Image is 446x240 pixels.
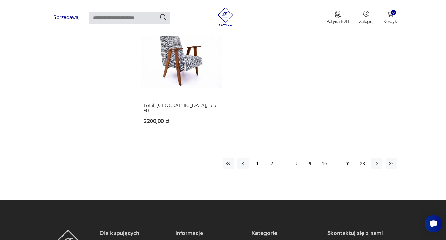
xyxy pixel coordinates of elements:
button: 2 [266,158,277,169]
a: Sprzedawaj [49,16,84,20]
button: 10 [319,158,330,169]
button: Sprzedawaj [49,12,84,23]
button: 8 [290,158,301,169]
img: Patyna - sklep z meblami i dekoracjami vintage [216,8,235,26]
img: Ikonka użytkownika [363,11,369,17]
p: Skontaktuj się z nami [327,230,397,237]
p: Koszyk [383,19,397,24]
button: 0Koszyk [383,11,397,24]
p: Patyna B2B [326,19,349,24]
div: 0 [391,10,396,15]
p: Zaloguj [359,19,373,24]
button: Patyna B2B [326,11,349,24]
p: Dla kupujących [100,230,169,237]
a: Ikona medaluPatyna B2B [326,11,349,24]
img: Ikona medalu [335,11,341,18]
button: 1 [252,158,263,169]
button: 9 [304,158,315,169]
img: Ikona koszyka [387,11,393,17]
a: Fotel, Polska, lata 60.Fotel, [GEOGRAPHIC_DATA], lata 60.2200,00 zł [141,17,222,136]
button: Zaloguj [359,11,373,24]
button: Szukaj [159,13,167,21]
h3: Fotel, [GEOGRAPHIC_DATA], lata 60. [144,103,219,114]
iframe: Smartsupp widget button [425,215,442,232]
p: Informacje [175,230,245,237]
p: Kategorie [251,230,321,237]
button: 53 [357,158,368,169]
p: 2200,00 zł [144,119,219,124]
button: 52 [342,158,354,169]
